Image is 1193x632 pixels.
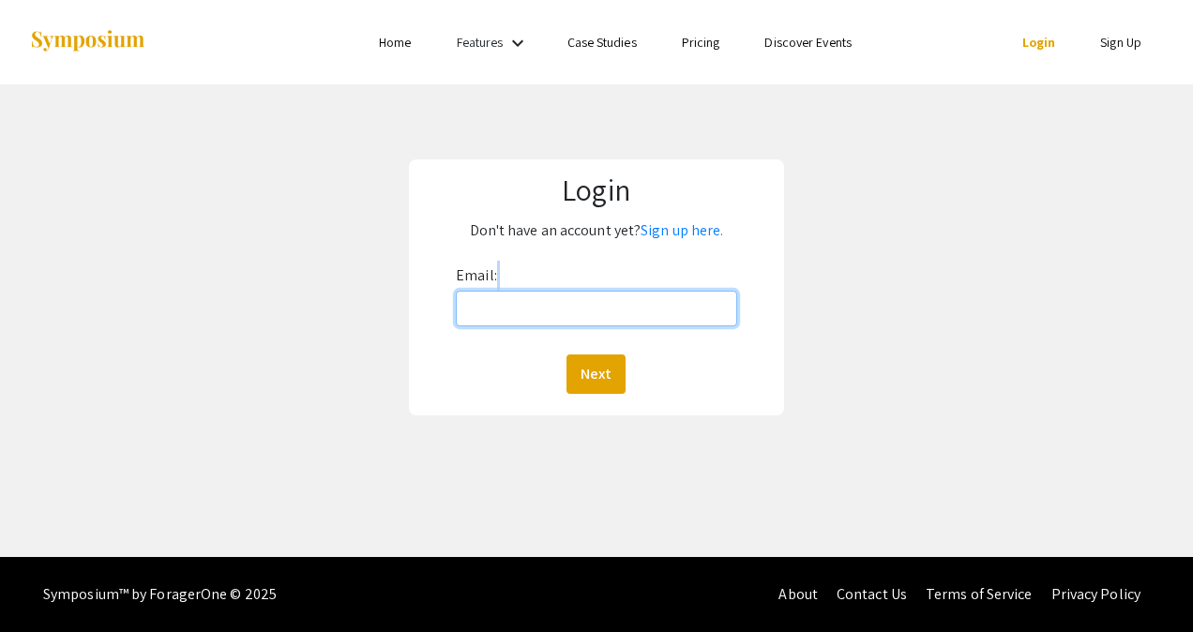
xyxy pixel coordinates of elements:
[1022,34,1056,51] a: Login
[778,584,818,604] a: About
[641,220,723,240] a: Sign up here.
[1100,34,1141,51] a: Sign Up
[457,34,504,51] a: Features
[506,32,529,54] mat-icon: Expand Features list
[421,172,773,207] h1: Login
[14,548,80,618] iframe: Chat
[764,34,852,51] a: Discover Events
[837,584,907,604] a: Contact Us
[421,216,773,246] p: Don't have an account yet?
[567,34,637,51] a: Case Studies
[682,34,720,51] a: Pricing
[926,584,1033,604] a: Terms of Service
[456,261,497,291] label: Email:
[29,29,146,54] img: Symposium by ForagerOne
[43,557,277,632] div: Symposium™ by ForagerOne © 2025
[1051,584,1140,604] a: Privacy Policy
[566,354,626,394] button: Next
[379,34,411,51] a: Home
